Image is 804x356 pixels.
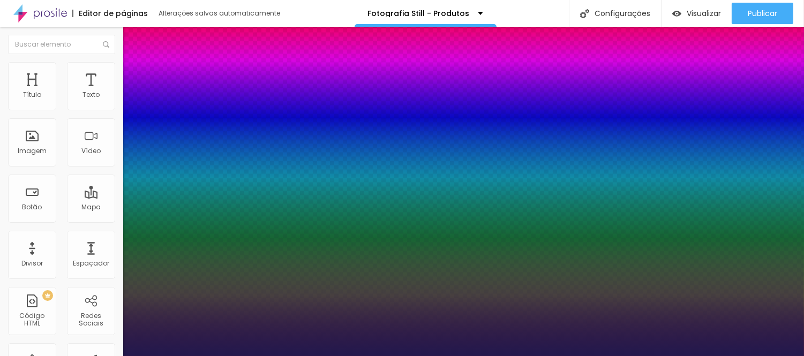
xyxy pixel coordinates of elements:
img: view-1.svg [672,9,681,18]
span: Publicar [748,9,777,18]
div: Divisor [21,260,43,267]
div: Vídeo [81,147,101,155]
div: Alterações salvas automaticamente [159,10,282,17]
div: Espaçador [73,260,109,267]
img: Icone [103,41,109,48]
p: Fotografia Still - Produtos [368,10,470,17]
div: Código HTML [11,312,53,328]
div: Mapa [81,203,101,211]
div: Editor de páginas [72,10,148,17]
div: Texto [82,91,100,99]
div: Redes Sociais [70,312,112,328]
div: Título [23,91,41,99]
input: Buscar elemento [8,35,115,54]
button: Visualizar [662,3,732,24]
span: Visualizar [687,9,721,18]
div: Botão [22,203,42,211]
img: Icone [580,9,589,18]
button: Publicar [732,3,793,24]
div: Imagem [18,147,47,155]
